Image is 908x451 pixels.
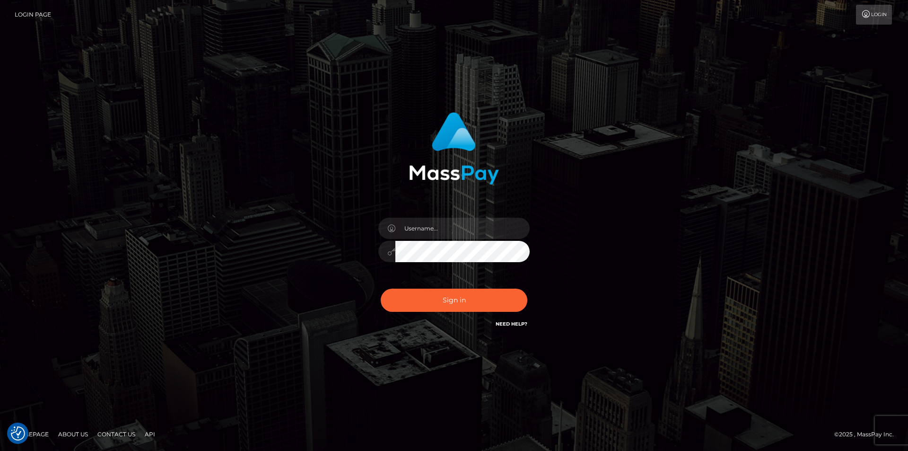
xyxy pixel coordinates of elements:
[856,5,892,25] a: Login
[10,427,52,442] a: Homepage
[395,218,530,239] input: Username...
[141,427,159,442] a: API
[381,289,527,312] button: Sign in
[54,427,92,442] a: About Us
[496,321,527,327] a: Need Help?
[11,426,25,441] button: Consent Preferences
[409,112,499,185] img: MassPay Login
[94,427,139,442] a: Contact Us
[15,5,51,25] a: Login Page
[834,429,901,440] div: © 2025 , MassPay Inc.
[11,426,25,441] img: Revisit consent button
